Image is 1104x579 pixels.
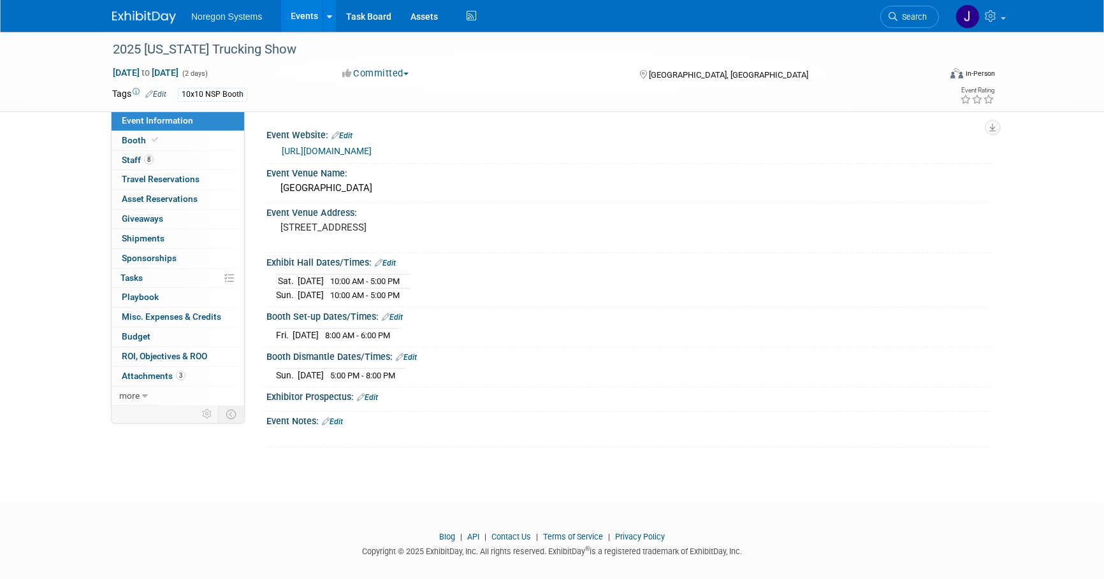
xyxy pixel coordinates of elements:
a: Tasks [112,269,244,288]
span: 3 [176,371,185,380]
div: Event Venue Name: [266,164,992,180]
a: Search [880,6,939,28]
div: Event Venue Address: [266,203,992,219]
span: Asset Reservations [122,194,198,204]
span: [GEOGRAPHIC_DATA], [GEOGRAPHIC_DATA] [649,70,808,80]
div: 2025 [US_STATE] Trucking Show [108,38,920,61]
a: Privacy Policy [615,532,665,541]
span: 8 [144,155,154,164]
span: Booth [122,135,161,145]
a: Edit [382,313,403,322]
a: Edit [331,131,352,140]
a: Edit [357,393,378,402]
a: Giveaways [112,210,244,229]
span: Staff [122,155,154,165]
a: Shipments [112,229,244,248]
div: 10x10 NSP Booth [178,88,247,101]
span: Shipments [122,233,164,243]
span: (2 days) [181,69,208,78]
a: Edit [145,90,166,99]
td: Toggle Event Tabs [219,406,245,422]
span: 10:00 AM - 5:00 PM [330,276,400,286]
a: Misc. Expenses & Credits [112,308,244,327]
span: | [533,532,541,541]
span: Tasks [120,273,143,283]
a: more [112,387,244,406]
span: | [481,532,490,541]
img: Johana Gil [955,4,980,29]
a: Budget [112,327,244,347]
span: ROI, Objectives & ROO [122,351,207,361]
a: Travel Reservations [112,170,244,189]
button: Committed [338,67,414,80]
div: Event Website: [266,125,992,142]
a: Terms of Service [543,532,603,541]
td: Fri. [276,329,293,342]
span: | [457,532,465,541]
span: 10:00 AM - 5:00 PM [330,290,400,300]
span: Budget [122,331,150,341]
a: Contact Us [491,532,531,541]
td: Sat. [276,275,298,289]
td: [DATE] [298,369,324,382]
a: Staff8 [112,151,244,170]
span: Travel Reservations [122,174,200,184]
div: [GEOGRAPHIC_DATA] [276,178,982,198]
div: Booth Dismantle Dates/Times: [266,347,992,364]
span: Playbook [122,292,159,302]
span: Attachments [122,371,185,381]
div: Booth Set-up Dates/Times: [266,307,992,324]
a: Event Information [112,111,244,131]
a: [URL][DOMAIN_NAME] [282,146,372,156]
a: Booth [112,131,244,150]
sup: ® [585,545,590,552]
div: Exhibit Hall Dates/Times: [266,253,992,269]
td: Sun. [276,369,298,382]
span: Misc. Expenses & Credits [122,311,221,322]
div: In-Person [965,69,995,78]
a: Blog [439,532,455,541]
span: 8:00 AM - 6:00 PM [325,331,390,340]
td: [DATE] [293,329,319,342]
a: API [467,532,479,541]
pre: [STREET_ADDRESS] [280,222,555,233]
td: [DATE] [298,275,324,289]
td: Sun. [276,289,298,302]
a: Attachments3 [112,367,244,386]
span: Search [897,12,927,22]
div: Event Rating [960,87,994,94]
a: Edit [322,417,343,426]
a: Playbook [112,288,244,307]
div: Event Notes: [266,411,992,428]
a: Edit [375,259,396,268]
span: more [119,390,140,401]
div: Event Format [864,66,995,85]
span: Giveaways [122,213,163,224]
div: Exhibitor Prospectus: [266,387,992,404]
i: Booth reservation complete [152,136,158,143]
img: Format-Inperson.png [950,68,963,78]
a: Asset Reservations [112,190,244,209]
span: Sponsorships [122,253,177,263]
span: to [140,68,152,78]
img: ExhibitDay [112,11,176,24]
a: Sponsorships [112,249,244,268]
span: Noregon Systems [191,11,262,22]
span: Event Information [122,115,193,125]
td: [DATE] [298,289,324,302]
span: 5:00 PM - 8:00 PM [330,371,395,380]
span: [DATE] [DATE] [112,67,179,78]
a: Edit [396,353,417,362]
td: Tags [112,87,166,102]
td: Personalize Event Tab Strip [196,406,219,422]
a: ROI, Objectives & ROO [112,347,244,366]
span: | [605,532,613,541]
